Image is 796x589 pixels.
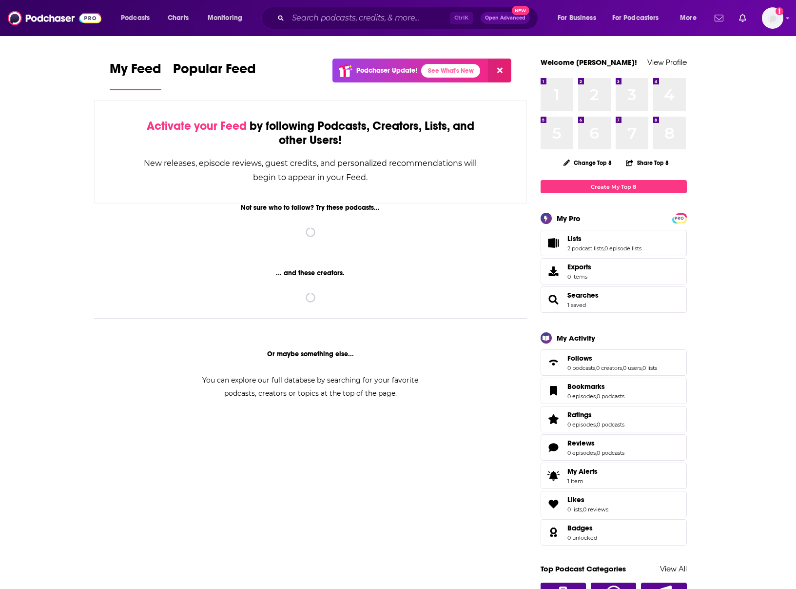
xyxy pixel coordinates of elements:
[110,61,161,90] a: My Feed
[8,9,101,27] a: Podchaser - Follow, Share and Rate Podcasts
[597,421,624,428] a: 0 podcasts
[94,350,527,358] div: Or maybe something else...
[583,506,608,513] a: 0 reviews
[567,439,595,447] span: Reviews
[567,524,597,532] a: Badges
[544,469,563,483] span: My Alerts
[201,10,255,26] button: open menu
[168,11,189,25] span: Charts
[604,245,641,252] a: 0 episode lists
[421,64,480,78] a: See What's New
[541,463,687,489] a: My Alerts
[567,234,582,243] span: Lists
[567,421,596,428] a: 0 episodes
[567,495,608,504] a: Likes
[567,478,598,485] span: 1 item
[541,564,626,573] a: Top Podcast Categories
[541,406,687,432] span: Ratings
[121,11,150,25] span: Podcasts
[558,157,618,169] button: Change Top 8
[567,234,641,243] a: Lists
[567,354,592,363] span: Follows
[110,61,161,83] span: My Feed
[544,384,563,398] a: Bookmarks
[485,16,525,20] span: Open Advanced
[567,534,597,541] a: 0 unlocked
[567,439,624,447] a: Reviews
[147,119,247,133] span: Activate your Feed
[596,393,597,400] span: ,
[567,393,596,400] a: 0 episodes
[680,11,697,25] span: More
[567,302,586,308] a: 1 saved
[512,6,529,15] span: New
[558,11,596,25] span: For Business
[541,491,687,517] span: Likes
[762,7,783,29] span: Logged in as mresewehr
[450,12,473,24] span: Ctrl K
[94,269,527,277] div: ... and these creators.
[596,421,597,428] span: ,
[541,230,687,256] span: Lists
[541,349,687,376] span: Follows
[647,58,687,67] a: View Profile
[762,7,783,29] img: User Profile
[735,10,750,26] a: Show notifications dropdown
[173,61,256,90] a: Popular Feed
[660,564,687,573] a: View All
[623,365,641,371] a: 0 users
[674,215,685,222] span: PRO
[544,441,563,454] a: Reviews
[567,449,596,456] a: 0 episodes
[94,203,527,212] div: Not sure who to follow? Try these podcasts...
[356,66,417,75] p: Podchaser Update!
[191,374,430,400] div: You can explore our full database by searching for your favorite podcasts, creators or topics at ...
[557,214,581,223] div: My Pro
[603,245,604,252] span: ,
[762,7,783,29] button: Show profile menu
[582,506,583,513] span: ,
[674,214,685,222] a: PRO
[567,410,592,419] span: Ratings
[567,291,599,300] a: Searches
[544,264,563,278] span: Exports
[622,365,623,371] span: ,
[567,354,657,363] a: Follows
[567,263,591,271] span: Exports
[625,153,669,172] button: Share Top 8
[551,10,608,26] button: open menu
[541,180,687,193] a: Create My Top 8
[567,467,598,476] span: My Alerts
[161,10,194,26] a: Charts
[567,506,582,513] a: 0 lists
[642,365,657,371] a: 0 lists
[208,11,242,25] span: Monitoring
[541,378,687,404] span: Bookmarks
[544,356,563,369] a: Follows
[606,10,673,26] button: open menu
[541,519,687,546] span: Badges
[597,449,624,456] a: 0 podcasts
[541,434,687,461] span: Reviews
[544,412,563,426] a: Ratings
[544,526,563,539] a: Badges
[143,119,478,147] div: by following Podcasts, Creators, Lists, and other Users!
[596,449,597,456] span: ,
[541,258,687,284] a: Exports
[557,333,595,343] div: My Activity
[711,10,727,26] a: Show notifications dropdown
[544,293,563,306] a: Searches
[271,7,547,29] div: Search podcasts, credits, & more...
[597,393,624,400] a: 0 podcasts
[567,382,605,391] span: Bookmarks
[541,286,687,313] span: Searches
[673,10,709,26] button: open menu
[567,495,584,504] span: Likes
[641,365,642,371] span: ,
[143,156,478,184] div: New releases, episode reviews, guest credits, and personalized recommendations will begin to appe...
[541,58,637,67] a: Welcome [PERSON_NAME]!
[481,12,530,24] button: Open AdvancedNew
